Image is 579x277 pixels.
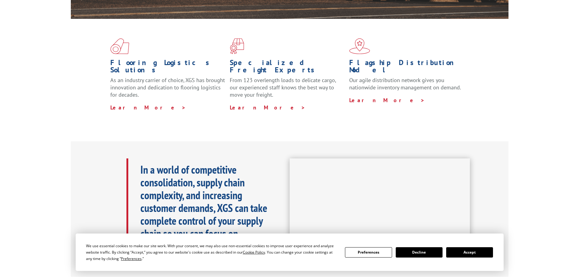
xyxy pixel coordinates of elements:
[349,97,425,104] a: Learn More >
[86,243,338,262] div: We use essential cookies to make our site work. With your consent, we may also use non-essential ...
[349,77,461,91] span: Our agile distribution network gives you nationwide inventory management on demand.
[140,162,267,253] b: In a world of competitive consolidation, supply chain complexity, and increasing customer demands...
[230,59,345,77] h1: Specialized Freight Experts
[349,59,464,77] h1: Flagship Distribution Model
[345,247,392,258] button: Preferences
[110,77,225,98] span: As an industry carrier of choice, XGS has brought innovation and dedication to flooring logistics...
[110,104,186,111] a: Learn More >
[230,104,305,111] a: Learn More >
[230,38,244,54] img: xgs-icon-focused-on-flooring-red
[121,256,142,261] span: Preferences
[110,38,129,54] img: xgs-icon-total-supply-chain-intelligence-red
[396,247,443,258] button: Decline
[76,234,504,271] div: Cookie Consent Prompt
[110,59,225,77] h1: Flooring Logistics Solutions
[349,38,370,54] img: xgs-icon-flagship-distribution-model-red
[290,158,470,260] iframe: XGS Logistics Solutions
[243,250,265,255] span: Cookie Policy
[230,77,345,104] p: From 123 overlength loads to delicate cargo, our experienced staff knows the best way to move you...
[446,247,493,258] button: Accept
